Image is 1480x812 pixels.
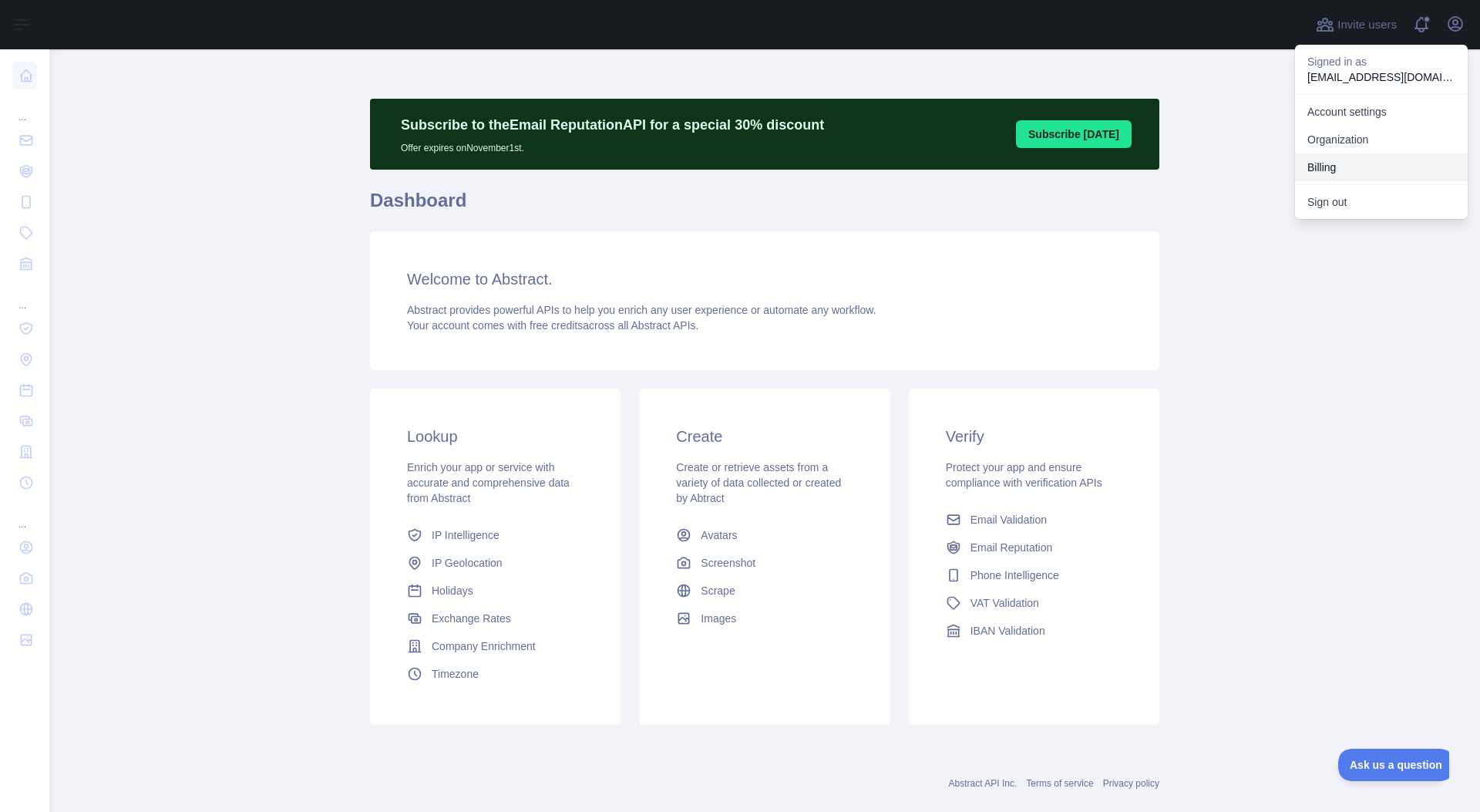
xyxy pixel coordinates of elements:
a: Organization [1295,126,1468,153]
span: Phone Intelligence [970,568,1059,583]
a: IP Geolocation [401,549,590,577]
a: Terms of service [1026,778,1093,789]
span: Screenshot [701,555,755,571]
p: Offer expires on November 1st. [401,136,824,154]
span: Scrape [701,583,735,598]
span: IP Intelligence [432,527,499,543]
span: Company Enrichment [432,638,536,654]
button: Invite users [1313,12,1400,37]
span: Avatars [701,527,737,543]
iframe: Toggle Customer Support [1338,749,1449,781]
span: Timezone [432,666,479,682]
a: Email Reputation [940,534,1128,561]
button: Sign out [1295,188,1468,216]
h3: Lookup [407,426,584,447]
a: Screenshot [670,549,859,577]
a: IBAN Validation [940,617,1128,645]
button: Billing [1295,153,1468,181]
a: Privacy policy [1103,778,1159,789]
button: Subscribe [DATE] [1016,120,1132,148]
a: Email Validation [940,506,1128,534]
h1: Dashboard [370,188,1159,225]
span: Exchange Rates [432,611,511,626]
span: Holidays [432,583,473,598]
h3: Welcome to Abstract. [407,268,1122,290]
p: Subscribe to the Email Reputation API for a special 30 % discount [401,114,824,136]
a: Company Enrichment [401,632,590,660]
p: [EMAIL_ADDRESS][DOMAIN_NAME] [1307,69,1455,85]
span: VAT Validation [970,595,1039,611]
span: Enrich your app or service with accurate and comprehensive data from Abstract [407,461,570,504]
a: Images [670,605,859,632]
span: Email Validation [970,512,1047,527]
span: Abstract provides powerful APIs to help you enrich any user experience or automate any workflow. [407,304,876,316]
a: IP Intelligence [401,521,590,549]
div: ... [12,500,37,531]
a: VAT Validation [940,589,1128,617]
span: IP Geolocation [432,555,503,571]
span: Protect your app and ensure compliance with verification APIs [946,461,1102,489]
a: Exchange Rates [401,605,590,632]
a: Holidays [401,577,590,605]
span: IBAN Validation [970,623,1045,638]
a: Scrape [670,577,859,605]
a: Phone Intelligence [940,561,1128,589]
a: Abstract API Inc. [949,778,1017,789]
div: ... [12,93,37,123]
a: Avatars [670,521,859,549]
span: Email Reputation [970,540,1053,555]
span: free credits [530,319,583,332]
h3: Create [676,426,853,447]
span: Create or retrieve assets from a variety of data collected or created by Abtract [676,461,841,504]
a: Account settings [1295,98,1468,126]
p: Signed in as [1307,54,1455,69]
div: ... [12,281,37,312]
h3: Verify [946,426,1122,447]
a: Timezone [401,660,590,688]
span: Invite users [1337,16,1397,34]
span: Images [701,611,736,626]
span: Your account comes with across all Abstract APIs. [407,319,698,332]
